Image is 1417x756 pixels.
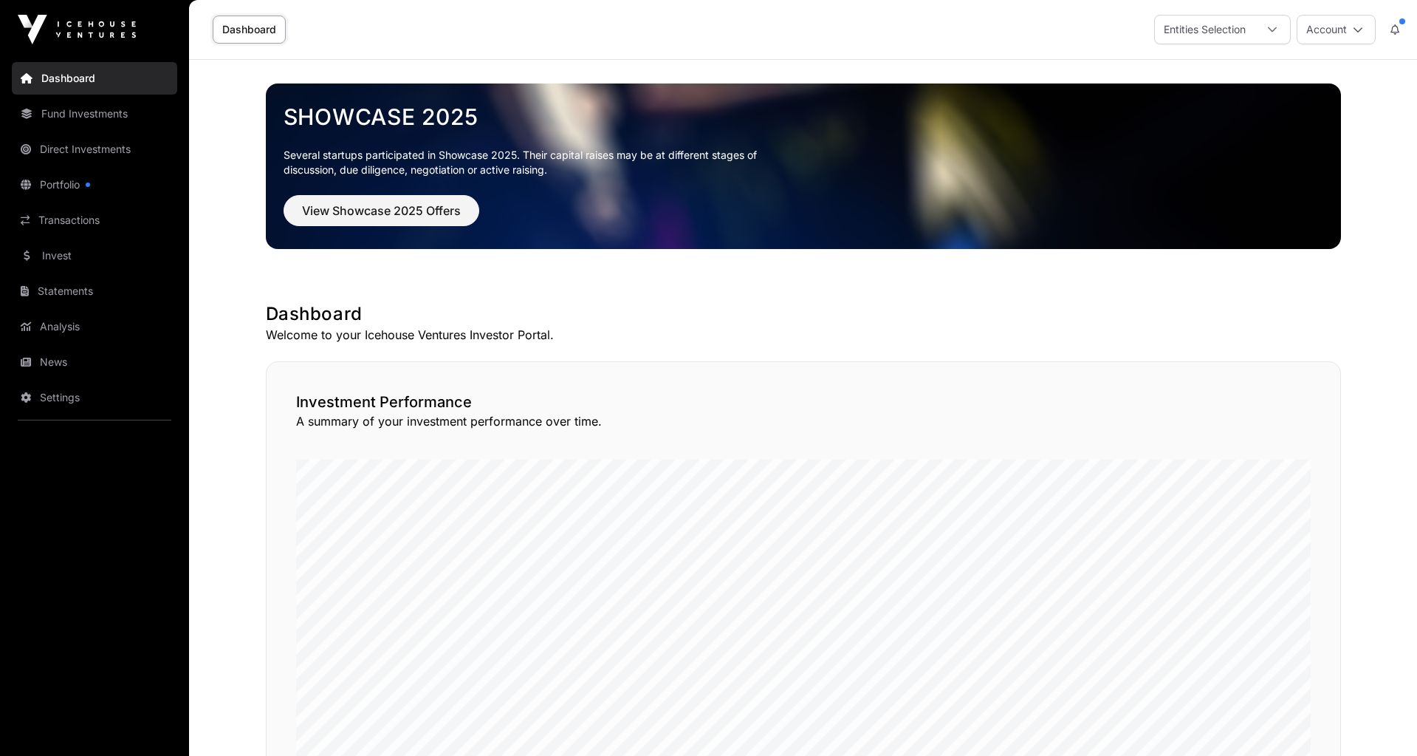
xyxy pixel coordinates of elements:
iframe: Chat Widget [1343,685,1417,756]
p: Several startups participated in Showcase 2025. Their capital raises may be at different stages o... [284,148,780,177]
a: Direct Investments [12,133,177,166]
h1: Dashboard [266,302,1341,326]
button: Account [1297,15,1376,44]
a: Transactions [12,204,177,236]
div: Entities Selection [1155,16,1255,44]
a: Analysis [12,310,177,343]
h2: Investment Performance [296,392,1311,412]
a: Portfolio [12,168,177,201]
a: View Showcase 2025 Offers [284,210,479,225]
a: Fund Investments [12,98,177,130]
a: Dashboard [12,62,177,95]
span: View Showcase 2025 Offers [302,202,461,219]
a: Invest [12,239,177,272]
img: Icehouse Ventures Logo [18,15,136,44]
a: Statements [12,275,177,307]
a: News [12,346,177,378]
p: Welcome to your Icehouse Ventures Investor Portal. [266,326,1341,344]
button: View Showcase 2025 Offers [284,195,479,226]
a: Dashboard [213,16,286,44]
a: Settings [12,381,177,414]
p: A summary of your investment performance over time. [296,412,1311,430]
a: Showcase 2025 [284,103,1323,130]
img: Showcase 2025 [266,84,1341,249]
